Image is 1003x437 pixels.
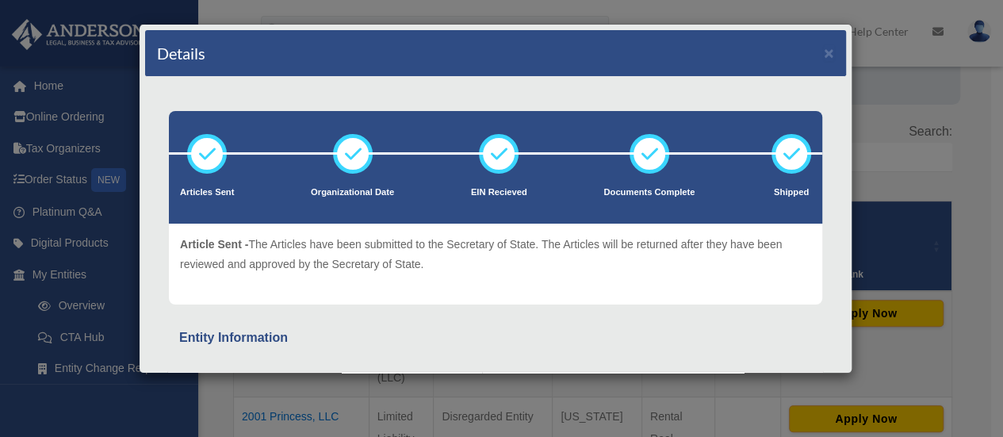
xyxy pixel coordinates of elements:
[180,238,248,251] span: Article Sent -
[603,185,695,201] p: Documents Complete
[179,327,812,349] div: Entity Information
[311,185,394,201] p: Organizational Date
[180,235,811,274] p: The Articles have been submitted to the Secretary of State. The Articles will be returned after t...
[771,185,811,201] p: Shipped
[157,42,205,64] h4: Details
[180,185,234,201] p: Articles Sent
[824,44,834,61] button: ×
[471,185,527,201] p: EIN Recieved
